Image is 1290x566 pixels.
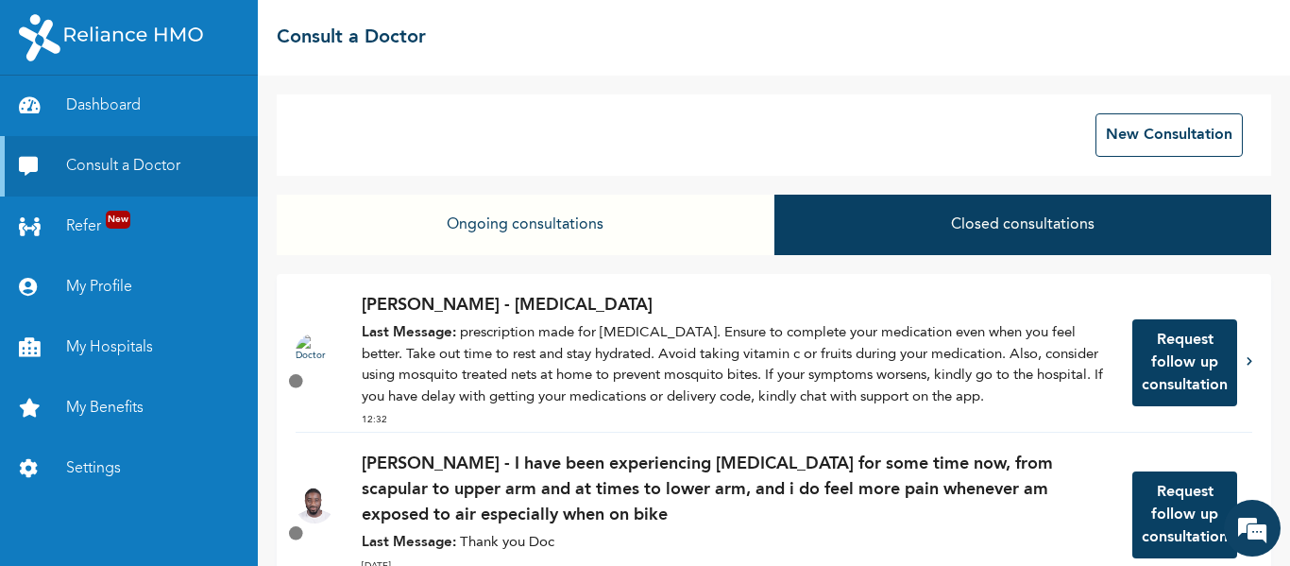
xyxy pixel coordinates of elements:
button: Closed consultations [774,195,1271,255]
p: Thank you Doc [362,533,1113,555]
span: Conversation [9,503,185,516]
strong: Last Message: [362,326,456,340]
img: Doctor [296,486,333,523]
button: Request follow up consultation [1132,472,1237,558]
h2: Consult a Doctor [277,24,426,52]
span: New [106,211,130,229]
div: FAQs [185,470,361,528]
p: 12:32 [362,413,1113,427]
button: New Consultation [1095,113,1243,157]
div: Minimize live chat window [310,9,355,55]
img: RelianceHMO's Logo [19,14,203,61]
button: Request follow up consultation [1132,319,1237,406]
button: Ongoing consultations [277,195,773,255]
span: We're online! [110,181,261,372]
div: Chat with us now [98,106,317,130]
strong: Last Message: [362,536,456,550]
p: prescription made for [MEDICAL_DATA]. Ensure to complete your medication even when you feel bette... [362,323,1113,408]
textarea: Type your message and hit 'Enter' [9,403,360,470]
p: [PERSON_NAME] - [MEDICAL_DATA] [362,293,1113,318]
img: d_794563401_company_1708531726252_794563401 [35,94,76,142]
p: [PERSON_NAME] - I have been experiencing [MEDICAL_DATA] for some time now, from scapular to upper... [362,452,1113,528]
img: Doctor [296,334,333,371]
